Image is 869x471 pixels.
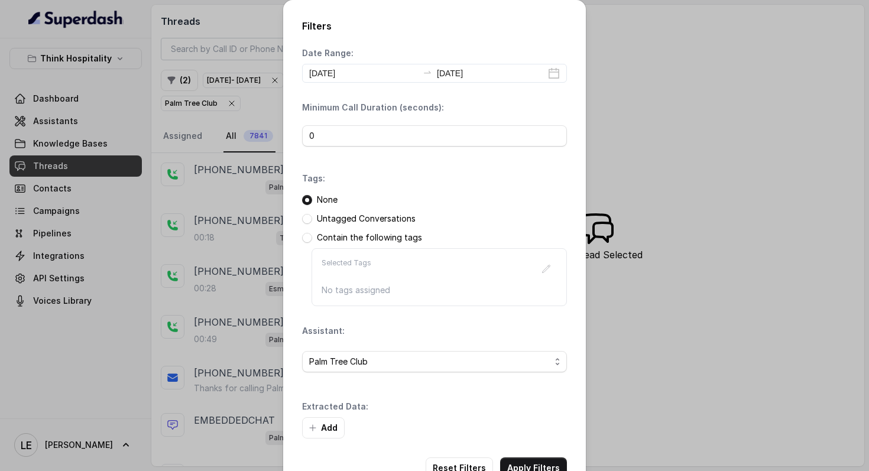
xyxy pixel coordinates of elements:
[302,47,354,59] p: Date Range:
[302,351,567,372] button: Palm Tree Club
[322,284,557,296] p: No tags assigned
[322,258,371,280] p: Selected Tags
[423,67,432,77] span: to
[317,213,416,225] p: Untagged Conversations
[302,102,444,113] p: Minimum Call Duration (seconds):
[309,355,550,369] span: Palm Tree Club
[302,19,567,33] h2: Filters
[302,417,345,438] button: Add
[309,67,418,80] input: Start date
[423,67,432,77] span: swap-right
[302,173,325,184] p: Tags:
[437,67,546,80] input: End date
[302,325,345,337] p: Assistant:
[317,232,422,243] p: Contain the following tags
[317,194,338,206] p: None
[302,401,368,412] p: Extracted Data:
